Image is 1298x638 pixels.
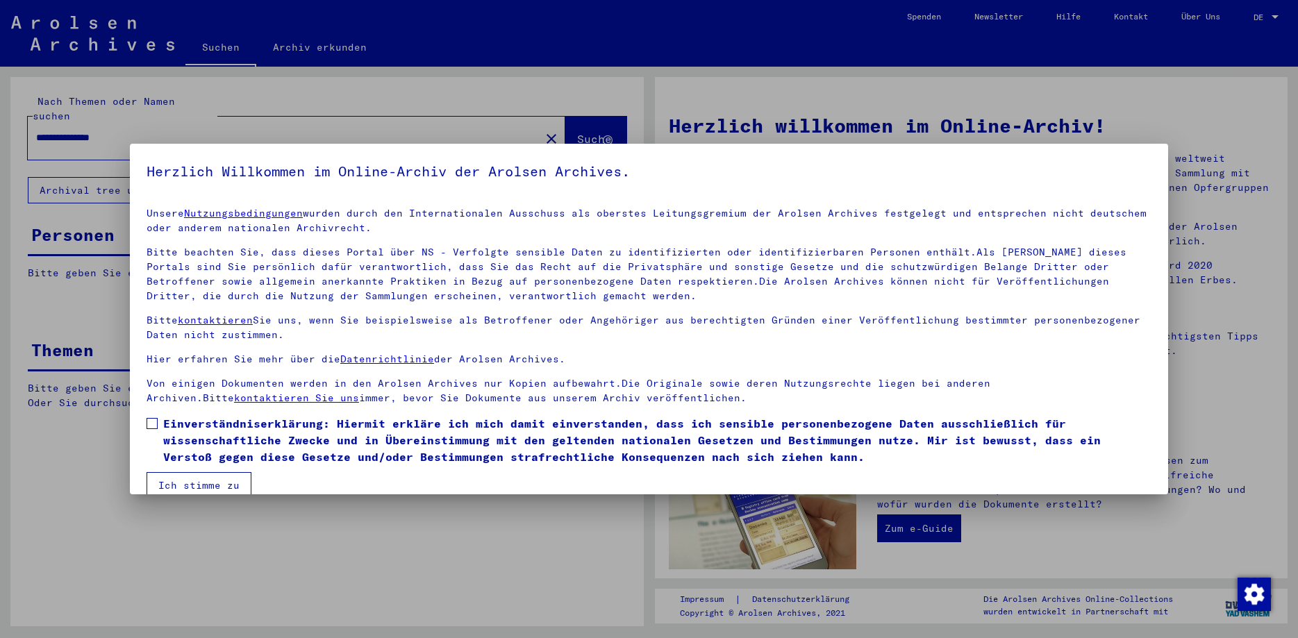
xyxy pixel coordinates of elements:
[184,207,303,219] a: Nutzungsbedingungen
[163,415,1151,465] span: Einverständniserklärung: Hiermit erkläre ich mich damit einverstanden, dass ich sensible personen...
[147,376,1151,405] p: Von einigen Dokumenten werden in den Arolsen Archives nur Kopien aufbewahrt.Die Originale sowie d...
[147,313,1151,342] p: Bitte Sie uns, wenn Sie beispielsweise als Betroffener oder Angehöriger aus berechtigten Gründen ...
[1237,577,1270,610] div: Zustimmung ändern
[234,392,359,404] a: kontaktieren Sie uns
[147,206,1151,235] p: Unsere wurden durch den Internationalen Ausschuss als oberstes Leitungsgremium der Arolsen Archiv...
[147,245,1151,303] p: Bitte beachten Sie, dass dieses Portal über NS - Verfolgte sensible Daten zu identifizierten oder...
[147,160,1151,183] h5: Herzlich Willkommen im Online-Archiv der Arolsen Archives.
[340,353,434,365] a: Datenrichtlinie
[178,314,253,326] a: kontaktieren
[147,352,1151,367] p: Hier erfahren Sie mehr über die der Arolsen Archives.
[1238,578,1271,611] img: Zustimmung ändern
[147,472,251,498] button: Ich stimme zu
